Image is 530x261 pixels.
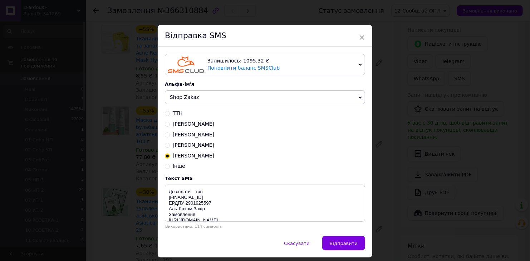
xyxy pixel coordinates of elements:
span: [PERSON_NAME] [173,121,214,127]
span: Shop Zakaz [170,94,199,100]
div: Відправка SMS [158,25,372,47]
div: Залишилось: 1095.32 ₴ [207,57,356,65]
div: Текст SMS [165,176,365,181]
span: Скасувати [284,241,309,246]
span: × [359,31,365,44]
div: Використано: 114 символів [165,224,365,229]
button: Скасувати [276,236,317,250]
a: Поповнити баланс SMSClub [207,65,280,71]
span: [PERSON_NAME] [173,132,214,137]
span: Інше [173,163,185,169]
span: [PERSON_NAME] [173,153,214,159]
span: Альфа-ім'я [165,81,194,87]
span: [PERSON_NAME] [173,142,214,148]
span: ТТН [173,110,183,116]
textarea: До сплати грн [FINANCIAL_ID] ЕРДПУ 2901925597 Аль-Лахам Захір Замовлення [URL][DOMAIN_NAME] [165,185,365,222]
span: Відправити [330,241,358,246]
button: Відправити [322,236,365,250]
